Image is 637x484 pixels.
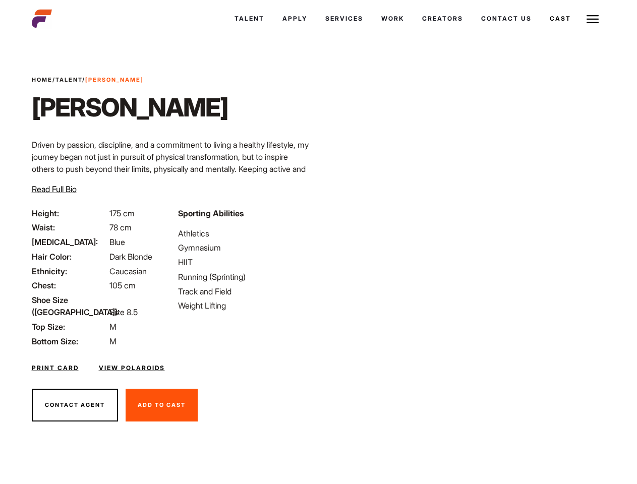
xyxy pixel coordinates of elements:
[109,252,152,262] span: Dark Blonde
[178,256,312,268] li: HIIT
[109,336,117,346] span: M
[32,184,77,194] span: Read Full Bio
[85,76,144,83] strong: [PERSON_NAME]
[413,5,472,32] a: Creators
[55,76,82,83] a: Talent
[32,92,228,123] h1: [PERSON_NAME]
[109,280,136,290] span: 105 cm
[32,251,107,263] span: Hair Color:
[178,208,244,218] strong: Sporting Abilities
[178,271,312,283] li: Running (Sprinting)
[32,221,107,233] span: Waist:
[472,5,541,32] a: Contact Us
[32,389,118,422] button: Contact Agent
[32,279,107,291] span: Chest:
[32,76,144,84] span: / /
[126,389,198,422] button: Add To Cast
[541,5,580,32] a: Cast
[109,322,117,332] span: M
[109,307,138,317] span: Size 8.5
[32,321,107,333] span: Top Size:
[32,183,77,195] button: Read Full Bio
[32,76,52,83] a: Home
[109,237,125,247] span: Blue
[587,13,599,25] img: Burger icon
[138,401,186,408] span: Add To Cast
[316,5,372,32] a: Services
[32,265,107,277] span: Ethnicity:
[273,5,316,32] a: Apply
[372,5,413,32] a: Work
[32,294,107,318] span: Shoe Size ([GEOGRAPHIC_DATA]):
[32,335,107,347] span: Bottom Size:
[32,236,107,248] span: [MEDICAL_DATA]:
[109,266,147,276] span: Caucasian
[178,227,312,239] li: Athletics
[109,208,135,218] span: 175 cm
[32,9,52,29] img: cropped-aefm-brand-fav-22-square.png
[99,364,165,373] a: View Polaroids
[32,139,313,199] p: Driven by passion, discipline, and a commitment to living a healthy lifestyle, my journey began n...
[225,5,273,32] a: Talent
[32,364,79,373] a: Print Card
[178,241,312,254] li: Gymnasium
[178,285,312,297] li: Track and Field
[178,299,312,312] li: Weight Lifting
[32,207,107,219] span: Height:
[109,222,132,232] span: 78 cm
